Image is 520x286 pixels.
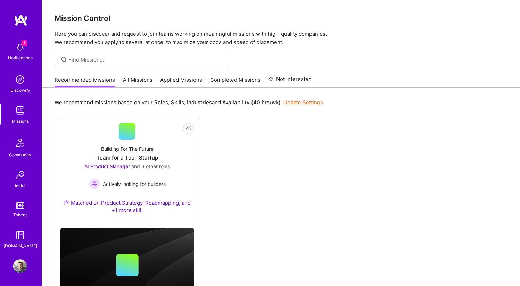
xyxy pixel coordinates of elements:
[60,199,194,214] div: Matched on Product Strategy, Roadmapping, and +1 more skill
[13,168,27,182] img: Invite
[187,99,212,106] b: Industries
[55,99,323,106] p: We recommend missions based on your , , and .
[222,99,281,106] b: Availability (40 hrs/wk)
[12,117,29,125] div: Missions
[123,76,152,88] a: All Missions
[13,40,27,54] img: bell
[101,145,154,153] div: Building For The Future
[68,56,223,63] input: Find Mission...
[268,75,312,88] a: Not Interested
[84,163,130,169] span: AI Product Manager
[13,104,27,117] img: teamwork
[160,76,202,88] a: Applied Missions
[64,199,69,205] img: Ateam Purple Icon
[8,54,33,62] div: Notifications
[12,134,28,151] img: Community
[154,99,168,106] b: Roles
[103,180,166,188] span: Actively looking for builders
[60,123,194,222] a: Building For The FutureTeam for a Tech StartupAI Product Manager and 3 other rolesActively lookin...
[11,259,29,273] a: User Avatar
[3,242,37,250] div: [DOMAIN_NAME]
[16,202,24,209] img: tokens
[186,126,191,131] i: icon EyeClosed
[13,73,27,87] img: discovery
[22,40,27,46] span: 1
[55,14,507,23] h3: Mission Control
[55,76,115,88] a: Recommended Missions
[210,76,261,88] a: Completed Missions
[13,259,27,273] img: User Avatar
[9,151,31,158] div: Community
[283,99,323,106] a: Update Settings
[60,56,68,64] i: icon SearchGrey
[97,154,158,161] div: Team for a Tech Startup
[131,163,170,169] span: and 3 other roles
[10,87,30,94] div: Discovery
[13,211,27,219] div: Tokens
[13,228,27,242] img: guide book
[89,178,100,189] img: Actively looking for builders
[15,182,26,189] div: Invite
[55,30,507,47] p: Here you can discover and request to join teams working on meaningful missions with high-quality ...
[171,99,184,106] b: Skills
[14,14,28,26] img: logo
